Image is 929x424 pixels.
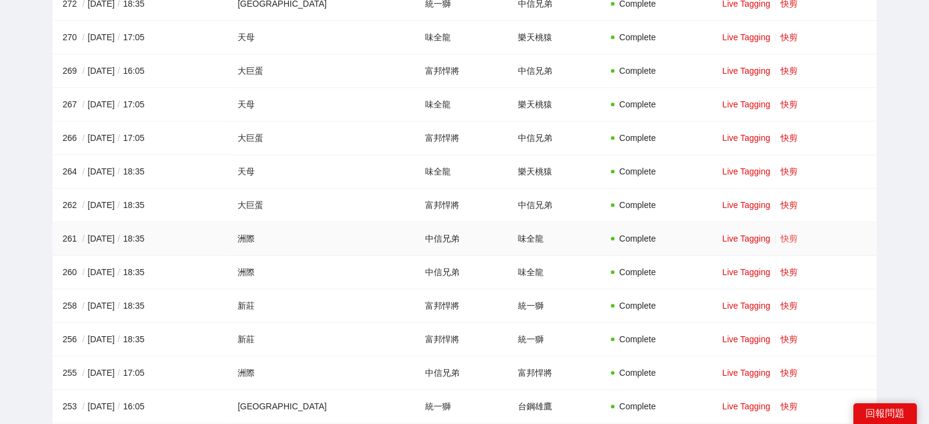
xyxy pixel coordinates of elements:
[619,334,656,344] span: Complete
[415,21,508,54] td: 味全龍
[508,222,601,256] td: 味全龍
[79,267,88,277] span: /
[722,99,770,109] a: Live Tagging
[781,368,798,378] a: 快剪
[115,368,123,378] span: /
[228,289,415,323] td: 新莊
[781,99,798,109] a: 快剪
[79,167,88,176] span: /
[722,133,770,143] a: Live Tagging
[115,99,123,109] span: /
[53,121,228,155] td: 266 [DATE] 17:05
[508,390,601,423] td: 台鋼雄鷹
[53,289,228,323] td: 258 [DATE] 18:35
[115,200,123,210] span: /
[115,167,123,176] span: /
[53,390,228,423] td: 253 [DATE] 16:05
[79,401,88,411] span: /
[415,121,508,155] td: 富邦悍將
[619,200,656,210] span: Complete
[781,301,798,311] a: 快剪
[619,133,656,143] span: Complete
[53,323,228,356] td: 256 [DATE] 18:35
[415,356,508,390] td: 中信兄弟
[722,368,770,378] a: Live Tagging
[508,356,601,390] td: 富邦悍將
[228,390,415,423] td: [GEOGRAPHIC_DATA]
[415,390,508,423] td: 統一獅
[722,401,770,411] a: Live Tagging
[619,267,656,277] span: Complete
[415,323,508,356] td: 富邦悍將
[722,267,770,277] a: Live Tagging
[781,167,798,176] a: 快剪
[115,301,123,311] span: /
[79,368,88,378] span: /
[228,256,415,289] td: 洲際
[508,256,601,289] td: 味全龍
[508,323,601,356] td: 統一獅
[722,234,770,243] a: Live Tagging
[508,189,601,222] td: 中信兄弟
[415,256,508,289] td: 中信兄弟
[79,200,88,210] span: /
[619,301,656,311] span: Complete
[781,401,798,411] a: 快剪
[508,289,601,323] td: 統一獅
[508,21,601,54] td: 樂天桃猿
[508,155,601,189] td: 樂天桃猿
[228,88,415,121] td: 天母
[115,401,123,411] span: /
[722,66,770,76] a: Live Tagging
[228,222,415,256] td: 洲際
[415,189,508,222] td: 富邦悍將
[79,66,88,76] span: /
[619,167,656,176] span: Complete
[619,401,656,411] span: Complete
[53,155,228,189] td: 264 [DATE] 18:35
[115,234,123,243] span: /
[619,32,656,42] span: Complete
[722,200,770,210] a: Live Tagging
[115,334,123,344] span: /
[722,334,770,344] a: Live Tagging
[79,234,88,243] span: /
[781,66,798,76] a: 快剪
[115,66,123,76] span: /
[115,267,123,277] span: /
[228,356,415,390] td: 洲際
[228,21,415,54] td: 天母
[781,133,798,143] a: 快剪
[415,289,508,323] td: 富邦悍將
[508,121,601,155] td: 中信兄弟
[228,54,415,88] td: 大巨蛋
[781,334,798,344] a: 快剪
[53,222,228,256] td: 261 [DATE] 18:35
[53,256,228,289] td: 260 [DATE] 18:35
[415,88,508,121] td: 味全龍
[853,403,917,424] div: 回報問題
[79,334,88,344] span: /
[115,133,123,143] span: /
[228,121,415,155] td: 大巨蛋
[619,234,656,243] span: Complete
[53,189,228,222] td: 262 [DATE] 18:35
[79,301,88,311] span: /
[115,32,123,42] span: /
[53,54,228,88] td: 269 [DATE] 16:05
[722,301,770,311] a: Live Tagging
[619,66,656,76] span: Complete
[781,32,798,42] a: 快剪
[508,54,601,88] td: 中信兄弟
[415,54,508,88] td: 富邦悍將
[228,189,415,222] td: 大巨蛋
[415,155,508,189] td: 味全龍
[619,99,656,109] span: Complete
[722,32,770,42] a: Live Tagging
[508,88,601,121] td: 樂天桃猿
[781,234,798,243] a: 快剪
[79,32,88,42] span: /
[53,88,228,121] td: 267 [DATE] 17:05
[722,167,770,176] a: Live Tagging
[619,368,656,378] span: Complete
